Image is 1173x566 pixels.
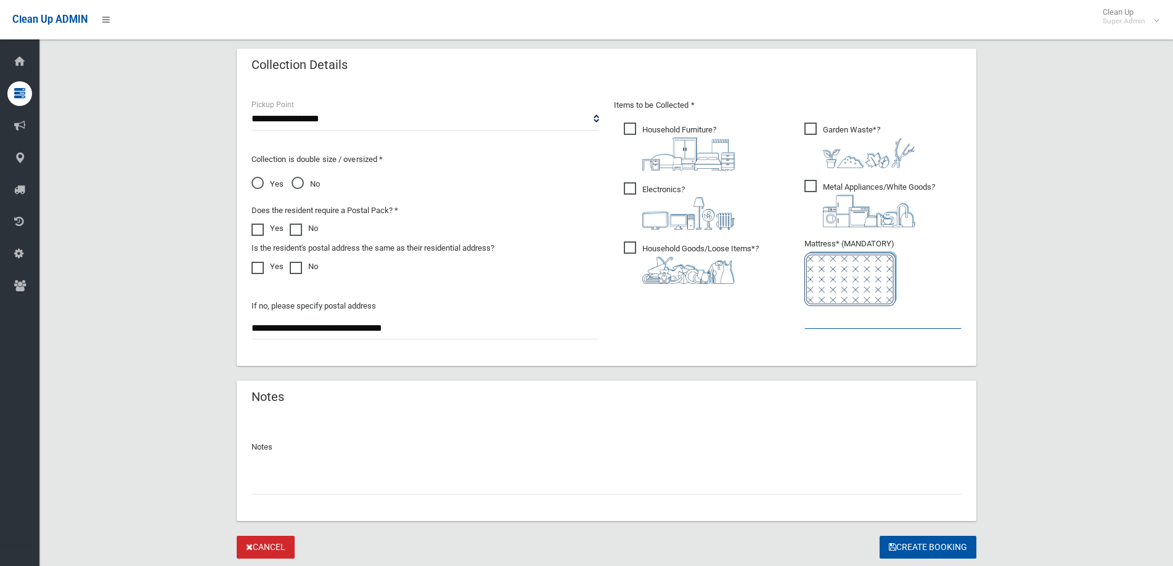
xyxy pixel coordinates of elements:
[1103,17,1145,26] small: Super Admin
[823,137,915,168] img: 4fd8a5c772b2c999c83690221e5242e0.png
[642,137,735,171] img: aa9efdbe659d29b613fca23ba79d85cb.png
[880,536,976,559] button: Create Booking
[823,182,935,227] i: ?
[251,221,284,236] label: Yes
[1097,7,1158,26] span: Clean Up
[642,197,735,230] img: 394712a680b73dbc3d2a6a3a7ffe5a07.png
[251,152,599,167] p: Collection is double size / oversized *
[642,185,735,230] i: ?
[823,125,915,168] i: ?
[823,195,915,227] img: 36c1b0289cb1767239cdd3de9e694f19.png
[804,123,915,168] span: Garden Waste*
[804,239,962,306] span: Mattress* (MANDATORY)
[642,244,759,284] i: ?
[251,241,494,256] label: Is the resident's postal address the same as their residential address?
[614,98,962,113] p: Items to be Collected *
[251,177,284,192] span: Yes
[642,125,735,171] i: ?
[624,182,735,230] span: Electronics
[237,536,295,559] a: Cancel
[804,180,935,227] span: Metal Appliances/White Goods
[624,241,759,284] span: Household Goods/Loose Items*
[251,203,398,218] label: Does the resident require a Postal Pack? *
[290,221,318,236] label: No
[251,299,376,313] label: If no, please specify postal address
[804,251,897,306] img: e7408bece873d2c1783593a074e5cb2f.png
[290,259,318,274] label: No
[642,256,735,284] img: b13cc3517677393f34c0a387616ef184.png
[624,123,735,171] span: Household Furniture
[251,259,284,274] label: Yes
[292,177,320,192] span: No
[12,14,88,25] span: Clean Up ADMIN
[251,440,962,455] p: Notes
[237,385,299,409] header: Notes
[237,53,362,77] header: Collection Details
